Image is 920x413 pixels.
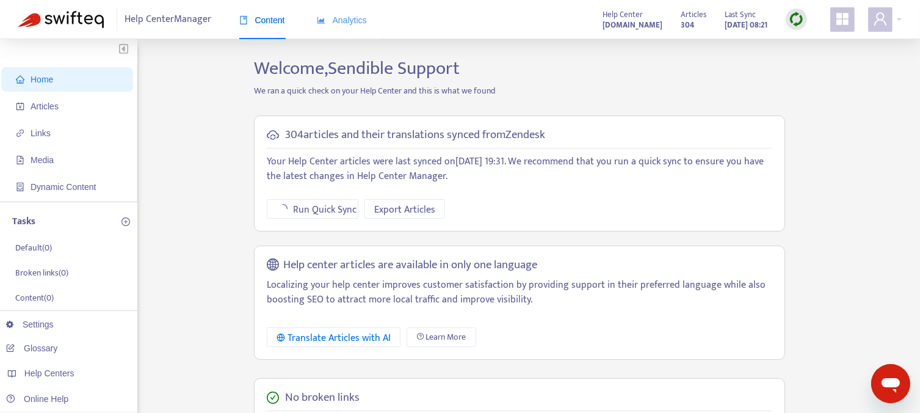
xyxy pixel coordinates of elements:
span: link [16,129,24,137]
p: Your Help Center articles were last synced on [DATE] 19:31 . We recommend that you run a quick sy... [267,155,772,184]
p: Localizing your help center improves customer satisfaction by providing support in their preferre... [267,278,772,307]
span: Last Sync [725,8,756,21]
a: [DOMAIN_NAME] [603,18,662,32]
span: Help Center [603,8,643,21]
span: loading [275,202,289,216]
span: Dynamic Content [31,182,96,192]
span: cloud-sync [267,129,279,141]
span: user [873,12,888,26]
button: Run Quick Sync [267,199,358,219]
span: Home [31,75,53,84]
p: Default ( 0 ) [15,241,52,254]
h5: 304 articles and their translations synced from Zendesk [285,128,545,142]
span: plus-circle [121,217,130,226]
div: Translate Articles with AI [277,331,391,346]
p: Broken links ( 0 ) [15,266,68,279]
span: check-circle [267,392,279,404]
span: global [267,258,279,272]
a: Settings [6,320,54,329]
span: Welcome, Sendible Support [254,53,460,84]
a: Learn More [407,327,476,347]
span: home [16,75,24,84]
strong: [DATE] 08:21 [725,18,767,32]
span: book [239,16,248,24]
span: appstore [835,12,850,26]
span: Articles [681,8,706,21]
span: Export Articles [374,202,435,217]
span: Articles [31,101,59,111]
span: Links [31,128,51,138]
button: Translate Articles with AI [267,327,400,347]
span: file-image [16,156,24,164]
span: Content [239,15,285,25]
strong: 304 [681,18,694,32]
img: sync.dc5367851b00ba804db3.png [789,12,804,27]
p: We ran a quick check on your Help Center and this is what we found [245,84,794,97]
a: Glossary [6,343,57,353]
span: Media [31,155,54,165]
iframe: Button to launch messaging window [871,364,910,403]
span: area-chart [317,16,325,24]
img: Swifteq [18,11,104,28]
h5: Help center articles are available in only one language [284,258,538,272]
span: container [16,183,24,191]
span: account-book [16,102,24,111]
button: Export Articles [364,199,445,219]
span: Run Quick Sync [293,202,357,217]
a: Online Help [6,394,68,404]
p: Tasks [12,214,35,229]
span: Help Centers [24,368,74,378]
h5: No broken links [285,391,360,405]
p: Content ( 0 ) [15,291,54,304]
span: Learn More [426,331,466,344]
span: Help Center Manager [125,8,212,31]
span: Analytics [317,15,367,25]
